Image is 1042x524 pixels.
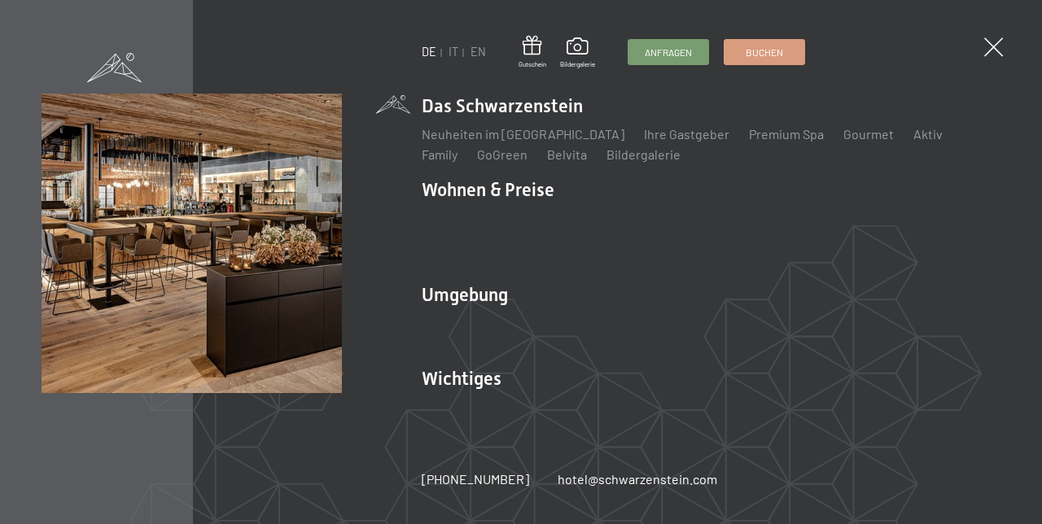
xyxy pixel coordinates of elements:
[519,60,546,69] span: Gutschein
[843,126,894,142] a: Gourmet
[471,45,486,59] a: EN
[560,60,595,69] span: Bildergalerie
[645,46,692,59] span: Anfragen
[560,37,595,68] a: Bildergalerie
[558,470,717,488] a: hotel@schwarzenstein.com
[628,40,708,64] a: Anfragen
[606,146,681,162] a: Bildergalerie
[519,36,546,69] a: Gutschein
[749,126,824,142] a: Premium Spa
[422,146,458,162] a: Family
[644,126,729,142] a: Ihre Gastgeber
[477,146,528,162] a: GoGreen
[913,126,943,142] a: Aktiv
[725,40,804,64] a: Buchen
[422,471,529,487] span: [PHONE_NUMBER]
[422,45,436,59] a: DE
[449,45,458,59] a: IT
[422,126,624,142] a: Neuheiten im [GEOGRAPHIC_DATA]
[422,470,529,488] a: [PHONE_NUMBER]
[746,46,783,59] span: Buchen
[547,146,587,162] a: Belvita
